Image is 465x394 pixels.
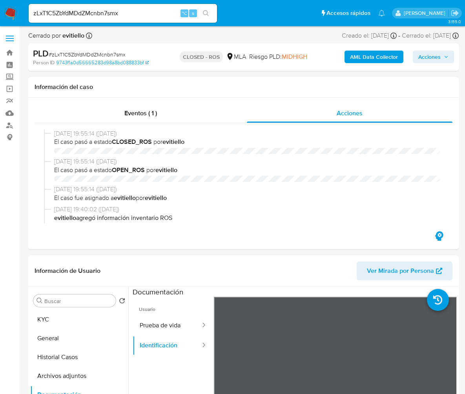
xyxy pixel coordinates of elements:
[124,109,157,118] span: Eventos ( 1 )
[54,138,440,146] span: El caso pasó a estado por
[35,267,100,275] h1: Información de Usuario
[345,51,403,63] button: AML Data Collector
[30,367,128,385] button: Archivos adjuntos
[61,31,84,40] b: evitiello
[145,193,167,202] b: evitiello
[342,31,397,40] div: Creado el: [DATE]
[119,298,125,306] button: Volver al orden por defecto
[404,9,448,17] p: jessica.fukman@mercadolibre.com
[28,31,84,40] span: Cerrado por
[282,52,307,61] span: MIDHIGH
[49,51,126,58] span: # zLxT1C5ZbYdMDdZMcnbn7smx
[350,51,398,63] b: AML Data Collector
[112,165,145,174] b: OPEN_ROS
[35,83,452,91] h1: Información del caso
[155,165,177,174] b: evitiello
[162,137,184,146] b: evitiello
[29,8,217,18] input: Buscar usuario o caso...
[198,8,214,19] button: search-icon
[30,348,128,367] button: Historial Casos
[367,261,434,280] span: Ver Mirada por Persona
[33,47,49,60] b: PLD
[418,51,441,63] span: Acciones
[181,9,187,17] span: ⌥
[413,51,454,63] button: Acciones
[112,137,152,146] b: CLOSED_ROS
[398,31,400,40] span: -
[30,329,128,348] button: General
[226,53,246,61] div: MLA
[44,298,113,305] input: Buscar
[357,261,452,280] button: Ver Mirada por Persona
[54,129,440,138] span: [DATE] 19:55:14 ([DATE])
[114,193,136,202] b: evitiello
[192,9,194,17] span: s
[54,214,440,222] p: agregó información inventario ROS
[402,31,459,40] div: Cerrado el: [DATE]
[54,194,440,202] span: El caso fue asignado a por
[54,213,76,222] b: evitiello
[180,51,223,62] p: CLOSED - ROS
[36,298,43,304] button: Buscar
[54,157,440,166] span: [DATE] 19:55:14 ([DATE])
[30,310,128,329] button: KYC
[56,59,149,66] a: 9743f1a0d56665283d98a8bd088833bf
[378,10,385,16] a: Notificaciones
[451,9,459,17] a: Salir
[326,9,370,17] span: Accesos rápidos
[337,109,363,118] span: Acciones
[54,205,440,214] span: [DATE] 19:40:02 ([DATE])
[33,59,55,66] b: Person ID
[54,166,440,174] span: El caso pasó a estado por
[54,185,440,194] span: [DATE] 19:55:14 ([DATE])
[249,53,307,61] span: Riesgo PLD:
